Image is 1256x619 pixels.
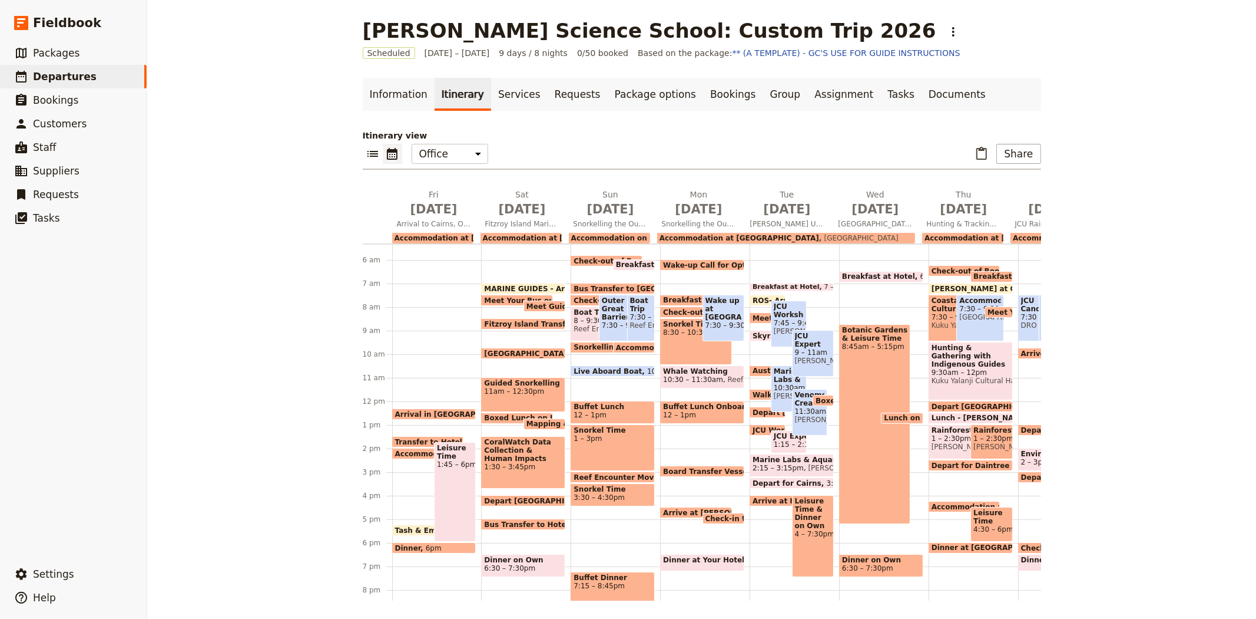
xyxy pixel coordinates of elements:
[973,272,1052,281] span: Breakfast at Hotel
[807,78,880,111] a: Assignment
[702,295,744,341] div: Wake up at [GEOGRAPHIC_DATA]7:30 – 9:30am
[929,460,1013,471] div: Depart for Daintree Rainforest
[630,297,652,313] span: Boat Trip to [GEOGRAPHIC_DATA]
[392,189,480,232] button: Fri [DATE]Arrival to Cairns, Orientation & Leisure Time
[33,14,101,32] span: Fieldbook
[795,407,825,416] span: 11:30am – 1:30pm
[750,312,786,324] div: Meet Your Guide Outside Reception & Depart
[574,325,615,333] span: Reef Encounter
[753,284,824,291] span: Breakfast at Hotel
[774,367,804,384] span: Marine Labs & Aquarium
[484,297,660,304] span: Meet Your Bus outside Reception & Depart
[753,464,804,472] span: 2:15 – 3:15pm
[434,442,476,542] div: Leisure Time1:45 – 6pm
[574,189,648,218] h2: Sun
[574,485,652,493] span: Snorkel Time
[792,495,834,577] div: Leisure Time & Dinner on Own4 – 7:30pm
[574,297,717,304] span: Check-in Onboard Reef Experience
[932,414,1034,422] span: Lunch - [PERSON_NAME]
[1018,542,1102,554] div: Check-in to Hotel6pm
[973,509,1009,525] span: Leisure Time
[834,189,922,232] button: Wed [DATE][GEOGRAPHIC_DATA] and Leisure Time
[922,189,1010,232] button: Thu [DATE]Hunting & Tracking & Daintree Rainforest walk with Indigenous Guides
[842,343,907,351] span: 8:45am – 5:15pm
[571,255,642,266] div: Check-out of Rooms
[795,357,831,365] span: [PERSON_NAME] University
[929,283,1013,294] div: [PERSON_NAME] at Office
[932,462,1059,469] span: Depart for Daintree Rainforest
[1021,544,1095,552] span: Check-in to Hotel
[663,261,894,269] span: Wake-up Call for Optional Early Morning Snorkel Session
[484,379,562,387] span: Guided Snorkelling
[481,295,552,306] div: Meet Your Bus outside Reception & Depart
[792,330,834,377] div: JCU Expert Speaker9 – 11am[PERSON_NAME] University
[795,348,831,357] span: 9 – 11am
[663,296,744,304] span: Breakfast Onboard
[663,328,728,337] span: 8:30 – 10:30am
[932,503,1096,511] span: Accommodation at [GEOGRAPHIC_DATA]
[33,165,79,177] span: Suppliers
[33,118,87,130] span: Customers
[1018,554,1102,571] div: Dinner at Your Hotel
[753,409,870,416] span: Depart [GEOGRAPHIC_DATA]
[484,285,621,292] span: MARINE GUIDES - Arrive at Office
[792,389,828,436] div: Venomous Creatures & Mangrove Biome11:30am – 1:30pm[PERSON_NAME] University
[660,466,744,477] div: Board Transfer Vessel & Depart for [GEOGRAPHIC_DATA]
[929,265,1000,276] div: Check-out of Rooms
[616,261,694,269] span: Breakfast at Hotel
[663,403,741,411] span: Buffet Lunch Onboard
[774,440,825,449] span: 1:15 – 2:15pm
[970,424,1012,459] div: Rainforest Walk with Indigenous Guide1 – 2:30pm[PERSON_NAME]
[813,395,834,406] div: Boxed Lunch
[932,321,973,330] span: Kuku Yalanji Cultural Habitat Tours ([PERSON_NAME] Brothers)
[705,515,780,522] span: Check-in to Hotel
[481,495,565,506] div: Depart [GEOGRAPHIC_DATA]
[804,464,905,472] span: [PERSON_NAME] University
[392,409,476,420] div: Arrival in [GEOGRAPHIC_DATA]
[657,219,741,229] span: Snorkelling the Outer Great Barrier Reef & Seasonal Whale Watching
[774,392,804,400] span: [PERSON_NAME] University
[571,483,655,506] div: Snorkel Time3:30 – 4:30pm
[571,472,655,483] div: Reef Encounter Moves to [GEOGRAPHIC_DATA]
[660,259,744,271] div: Wake-up Call for Optional Early Morning Snorkel Session
[932,434,997,443] span: 1 – 2:30pm
[395,450,464,457] span: Accommodation
[574,343,624,351] span: Snorkelling
[824,284,861,291] span: 7 – 7:15am
[774,384,804,392] span: 10:30am – 12:30pm
[1021,321,1051,330] span: DRO - [GEOGRAPHIC_DATA]
[705,297,741,321] span: Wake up at [GEOGRAPHIC_DATA]
[574,285,725,292] span: Bus Transfer to [GEOGRAPHIC_DATA]
[574,367,647,375] span: Live Aboard Boat
[929,401,1013,412] div: Depart [GEOGRAPHIC_DATA]
[523,301,565,312] div: Meet Guide at [GEOGRAPHIC_DATA]
[33,189,79,200] span: Requests
[571,283,655,294] div: Bus Transfer to [GEOGRAPHIC_DATA]
[753,426,818,434] span: JCU Workshops
[929,295,976,341] div: Coastal Cultural Activity with Indigenous Guide7:30 – 9:30amKuku Yalanji Cultural Habitat Tours (...
[753,497,816,505] span: Arrive at Hotel
[705,321,741,330] span: 7:30 – 9:30am
[1021,350,1146,357] span: Arrive at [GEOGRAPHIC_DATA]
[816,397,871,404] span: Boxed Lunch
[484,350,592,357] span: [GEOGRAPHIC_DATA] Visit
[613,342,655,353] div: Accommodation on Reef Encounter
[392,233,473,243] div: Accommodation at [GEOGRAPHIC_DATA]
[922,233,1003,243] div: Accommodation at [GEOGRAPHIC_DATA]
[392,436,463,447] div: Transfer to Hotel
[927,189,1001,218] h2: Thu
[608,78,703,111] a: Package options
[943,22,963,42] button: Actions
[548,78,608,111] a: Requests
[484,497,602,505] span: Depart [GEOGRAPHIC_DATA]
[571,424,655,471] div: Snorkel Time1 – 3pm
[660,295,731,306] div: Breakfast Onboard
[602,297,644,321] span: Outer Great Barrier Reef & Live Aboard Boat
[602,321,644,330] span: 7:30 – 9:30am
[745,189,834,232] button: Tue [DATE][PERSON_NAME] University Talks, [GEOGRAPHIC_DATA], Butterfly Sanctuary & Skyrail
[1021,450,1099,458] span: Environmental Debate
[571,307,618,341] div: Boat Trip to [GEOGRAPHIC_DATA]8 – 9:30amReef Encounter
[1021,297,1051,313] span: JCU Canopy Crane
[574,434,652,443] span: 1 – 3pm
[839,189,913,218] h2: Wed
